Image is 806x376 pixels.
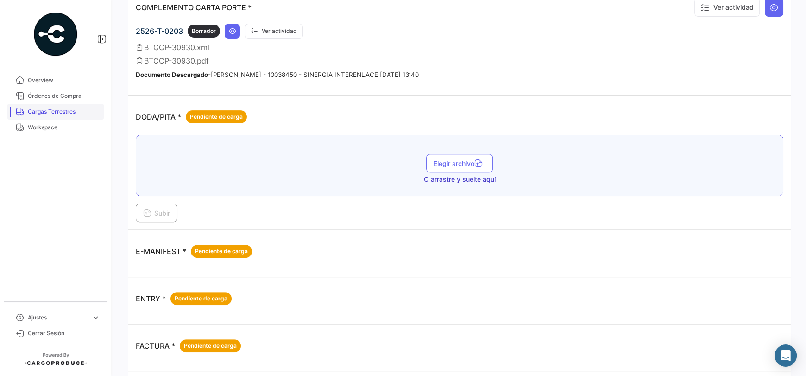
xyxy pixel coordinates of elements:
[184,342,237,350] span: Pendiente de carga
[775,344,797,367] div: Abrir Intercom Messenger
[144,56,209,65] span: BTCCP-30930.pdf
[7,88,104,104] a: Órdenes de Compra
[7,104,104,120] a: Cargas Terrestres
[136,26,183,36] span: 2526-T-0203
[192,27,216,35] span: Borrador
[190,113,243,121] span: Pendiente de carga
[136,204,177,222] button: Subir
[144,43,209,52] span: BTCCP-30930.xml
[92,313,100,322] span: expand_more
[143,209,170,217] span: Subir
[424,175,496,184] span: O arrastre y suelte aquí
[28,76,100,84] span: Overview
[7,120,104,135] a: Workspace
[136,292,232,305] p: ENTRY *
[136,3,252,12] p: COMPLEMENTO CARTA PORTE *
[136,110,247,123] p: DODA/PITA *
[28,123,100,132] span: Workspace
[195,247,248,255] span: Pendiente de carga
[136,71,208,78] b: Documento Descargado
[434,159,485,167] span: Elegir archivo
[32,11,79,57] img: powered-by.png
[28,329,100,338] span: Cerrar Sesión
[136,71,419,78] small: - [PERSON_NAME] - 10038450 - SINERGIA INTERENLACE [DATE] 13:40
[136,245,252,258] p: E-MANIFEST *
[28,92,100,100] span: Órdenes de Compra
[245,24,303,39] button: Ver actividad
[28,108,100,116] span: Cargas Terrestres
[175,294,227,303] span: Pendiente de carga
[426,154,493,172] button: Elegir archivo
[136,339,241,352] p: FACTURA *
[7,72,104,88] a: Overview
[28,313,88,322] span: Ajustes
